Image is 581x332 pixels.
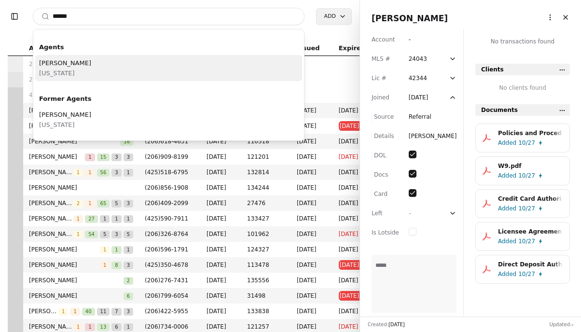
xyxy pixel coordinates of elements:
span: 5 [111,200,121,207]
button: 1 [111,214,121,223]
span: 121201 [247,152,285,162]
span: 2 [124,277,133,285]
span: [DATE] [297,260,327,270]
span: Added [498,204,516,213]
span: 101962 [247,229,285,239]
span: [DATE] [340,291,372,301]
span: [PERSON_NAME] [39,110,91,120]
div: Source [372,112,399,122]
span: Added [498,236,516,246]
span: [DATE] [297,121,327,131]
span: [DATE] [207,183,235,193]
span: [DATE] [297,152,327,162]
button: 1 [58,306,68,316]
span: 1 [73,169,83,177]
span: [DATE] [207,260,235,270]
span: 54 [85,231,98,238]
span: 27 [85,215,98,223]
span: Issued [297,43,320,54]
button: Credit Card Authorization.pdfAdded10/27 [475,189,570,218]
span: [DATE] [297,291,327,301]
span: 132814 [247,167,285,177]
div: Licensee Agreement.pdf [498,227,563,236]
div: Docs [372,170,399,180]
span: 27476 [247,198,285,208]
span: [DATE] [339,183,373,193]
span: [US_STATE] [39,120,91,130]
button: 5 [124,229,133,239]
button: 1 [124,245,133,254]
span: [DATE] [297,106,327,115]
span: 134244 [247,183,285,193]
span: 3 [124,262,133,269]
span: [PERSON_NAME] [39,58,91,68]
button: 1 [100,245,110,254]
div: Direct Deposit Authorization.pdf [498,260,563,269]
button: 65 [97,198,110,208]
span: [DATE] [340,260,372,270]
button: 1 [73,167,83,177]
button: 8 [111,260,121,270]
span: 7 [111,308,121,316]
span: 135556 [247,276,285,285]
span: [DATE] [339,322,373,332]
button: 7 [111,306,121,316]
div: 42344 [409,73,427,83]
span: 1 [85,200,95,207]
span: 3 [111,153,121,161]
span: 1 [85,169,95,177]
div: [DATE] [409,93,429,102]
span: [US_STATE] [39,68,91,78]
span: ( 206 ) 734 - 0006 [145,323,188,330]
span: 56 [97,169,110,177]
span: [DATE] [297,183,327,193]
span: ( 206 ) 409 - 2099 [145,200,188,207]
span: Added [498,138,516,148]
button: 6 [124,291,133,301]
span: 1 [124,169,133,177]
div: 28 onboarding [29,75,133,84]
span: [PERSON_NAME] [29,291,124,301]
span: 15 [97,153,110,161]
div: DOL [372,151,399,160]
span: [DATE] [297,306,327,316]
span: 1 [100,215,110,223]
span: [PERSON_NAME] [29,106,85,115]
span: 124327 [247,245,285,254]
span: [DATE] [207,291,235,301]
span: 1 [100,262,110,269]
button: 11 [97,306,110,316]
span: [DATE] [339,214,373,223]
span: ( 425 ) 590 - 7911 [145,215,188,222]
div: Credit Card Authorization.pdf [498,194,563,204]
button: 1 [85,198,95,208]
span: ( 206 ) 856 - 1908 [145,184,188,191]
span: 3 [124,200,133,207]
span: 10/27 [518,138,535,148]
div: W9.pdf [498,161,563,171]
span: 1 [124,215,133,223]
button: Licensee Agreement.pdfAdded10/27 [475,222,570,251]
span: 1 [85,323,95,331]
span: [PERSON_NAME] [29,276,124,285]
button: 2 [124,276,133,285]
span: [DATE] [207,306,235,316]
span: [DATE] [388,322,405,327]
button: 1 [85,152,95,162]
span: 13 [97,323,110,331]
div: Left [372,208,399,218]
button: 1 [124,167,133,177]
span: 2 [73,200,83,207]
span: [DATE] [297,245,327,254]
div: MLS # [372,54,399,64]
span: [DATE] [340,121,372,131]
span: [PERSON_NAME] [29,137,120,146]
span: [DATE] [207,245,235,254]
div: 20 draft [29,59,133,69]
span: ( 206 ) 799 - 6054 [145,292,188,299]
span: 1 [111,215,121,223]
span: 40 [82,308,95,316]
div: Agents [35,39,302,55]
span: 10/27 [518,171,535,180]
span: [DATE] [207,322,235,332]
